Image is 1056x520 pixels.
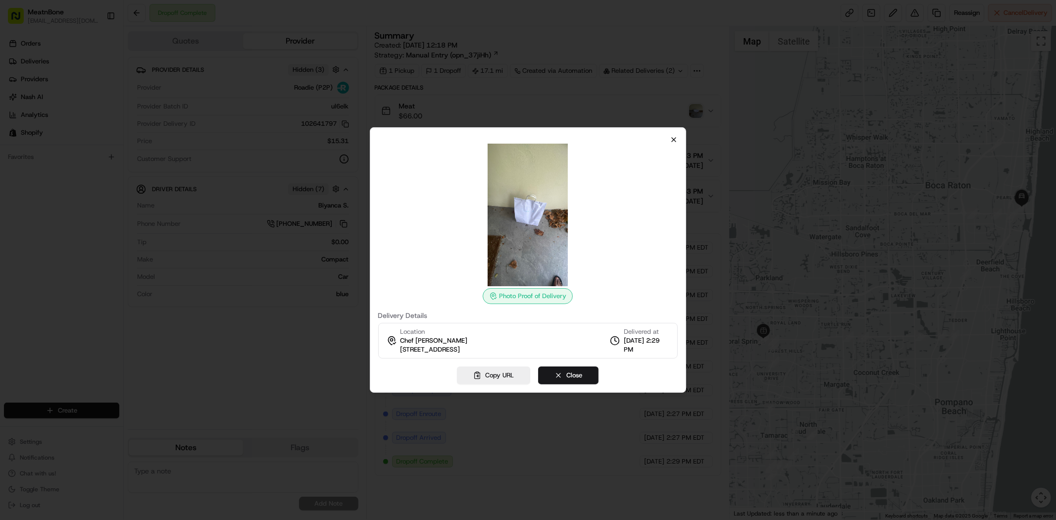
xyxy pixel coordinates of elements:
[483,288,573,304] div: Photo Proof of Delivery
[624,327,669,336] span: Delivered at
[401,345,460,354] span: [STREET_ADDRESS]
[624,336,669,354] span: [DATE] 2:29 PM
[401,327,425,336] span: Location
[401,336,468,345] span: Chef [PERSON_NAME]
[457,366,530,384] button: Copy URL
[378,312,678,319] label: Delivery Details
[456,144,599,286] img: photo_proof_of_delivery image
[538,366,599,384] button: Close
